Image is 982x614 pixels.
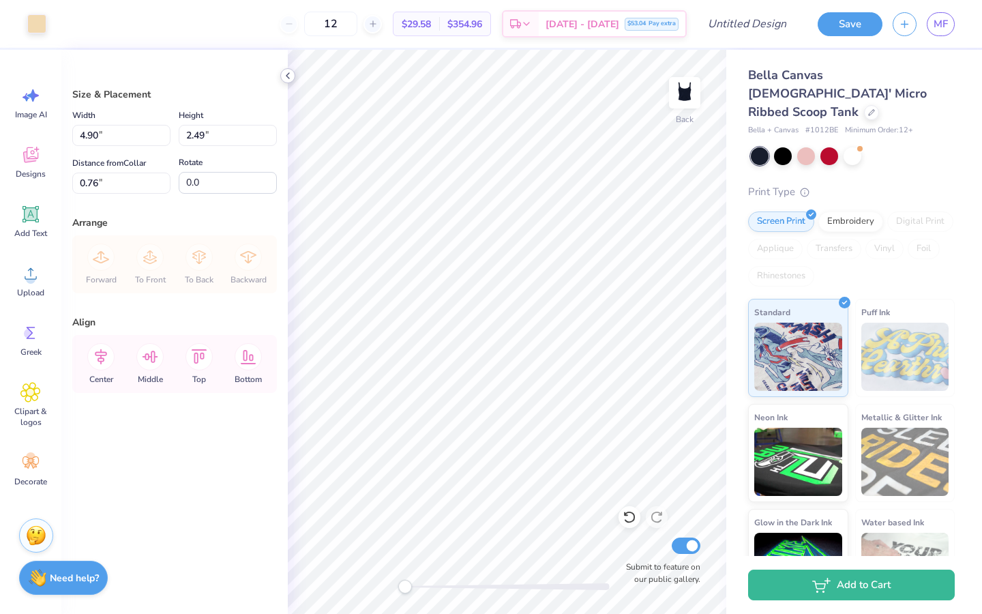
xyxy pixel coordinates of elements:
[908,239,940,259] div: Foil
[402,17,431,31] span: $29.58
[861,305,890,319] span: Puff Ink
[627,19,646,29] span: $53.04
[546,17,619,31] span: [DATE] - [DATE]
[807,239,861,259] div: Transfers
[818,211,883,232] div: Embroidery
[20,347,42,357] span: Greek
[934,16,948,32] span: MF
[754,515,832,529] span: Glow in the Dark Ink
[861,428,949,496] img: Metallic & Glitter Ink
[865,239,904,259] div: Vinyl
[14,476,47,487] span: Decorate
[748,184,955,200] div: Print Type
[671,79,698,106] img: Back
[748,239,803,259] div: Applique
[818,12,882,36] button: Save
[861,515,924,529] span: Water based Ink
[16,169,46,179] span: Designs
[72,155,146,171] label: Distance from Collar
[625,18,679,31] div: Pay extra
[748,266,814,287] div: Rhinestones
[748,570,955,600] button: Add to Cart
[8,406,53,428] span: Clipart & logos
[179,154,203,171] label: Rotate
[179,107,203,123] label: Height
[805,125,838,136] span: # 1012BE
[619,561,700,585] label: Submit to feature on our public gallery.
[754,428,842,496] img: Neon Ink
[447,17,482,31] span: $354.96
[14,228,47,239] span: Add Text
[72,216,277,230] div: Arrange
[72,315,277,330] div: Align
[398,580,412,594] div: Accessibility label
[748,125,799,136] span: Bella + Canvas
[754,305,790,319] span: Standard
[927,12,955,36] a: MF
[887,211,953,232] div: Digital Print
[304,12,357,36] input: – –
[754,410,788,424] span: Neon Ink
[89,374,113,385] span: Center
[748,67,927,120] span: Bella Canvas [DEMOGRAPHIC_DATA]' Micro Ribbed Scoop Tank
[192,374,206,385] span: Top
[676,113,694,126] div: Back
[138,374,163,385] span: Middle
[72,87,277,102] div: Size & Placement
[754,323,842,391] img: Standard
[235,374,262,385] span: Bottom
[754,533,842,601] img: Glow in the Dark Ink
[17,287,44,298] span: Upload
[861,533,949,601] img: Water based Ink
[15,109,47,120] span: Image AI
[697,10,797,38] input: Untitled Design
[861,323,949,391] img: Puff Ink
[72,107,95,123] label: Width
[845,125,913,136] span: Minimum Order: 12 +
[748,211,814,232] div: Screen Print
[861,410,942,424] span: Metallic & Glitter Ink
[50,572,99,585] strong: Need help?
